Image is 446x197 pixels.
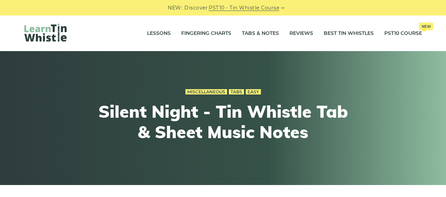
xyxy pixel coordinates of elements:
[324,25,374,42] a: Best Tin Whistles
[181,25,231,42] a: Fingering Charts
[93,101,353,142] h1: Silent Night - Tin Whistle Tab & Sheet Music Notes
[246,89,261,95] a: Easy
[185,89,227,95] a: Miscellaneous
[147,25,171,42] a: Lessons
[289,25,313,42] a: Reviews
[419,23,433,30] span: New
[229,89,244,95] a: Tabs
[242,25,279,42] a: Tabs & Notes
[24,24,67,42] img: LearnTinWhistle.com
[384,25,422,42] a: PST10 CourseNew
